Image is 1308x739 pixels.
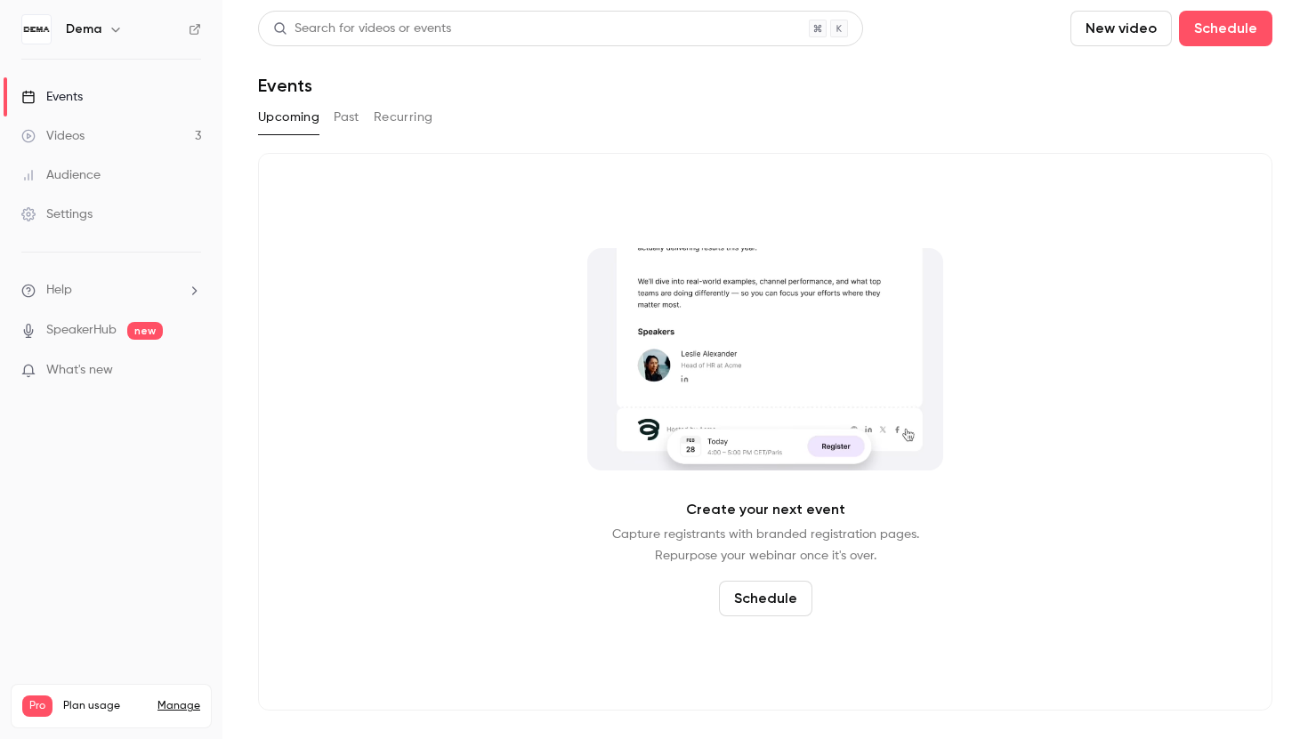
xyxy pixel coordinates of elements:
[374,103,433,132] button: Recurring
[21,88,83,106] div: Events
[258,75,312,96] h1: Events
[273,20,451,38] div: Search for videos or events
[612,524,919,566] p: Capture registrants with branded registration pages. Repurpose your webinar once it's over.
[21,281,201,300] li: help-dropdown-opener
[157,699,200,713] a: Manage
[1070,11,1172,46] button: New video
[719,581,812,616] button: Schedule
[66,20,101,38] h6: Dema
[334,103,359,132] button: Past
[686,499,845,520] p: Create your next event
[22,695,52,717] span: Pro
[1179,11,1272,46] button: Schedule
[46,361,113,380] span: What's new
[21,205,93,223] div: Settings
[46,281,72,300] span: Help
[21,127,85,145] div: Videos
[180,363,201,379] iframe: Noticeable Trigger
[21,166,101,184] div: Audience
[63,699,147,713] span: Plan usage
[22,15,51,44] img: Dema
[127,322,163,340] span: new
[46,321,117,340] a: SpeakerHub
[258,103,319,132] button: Upcoming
